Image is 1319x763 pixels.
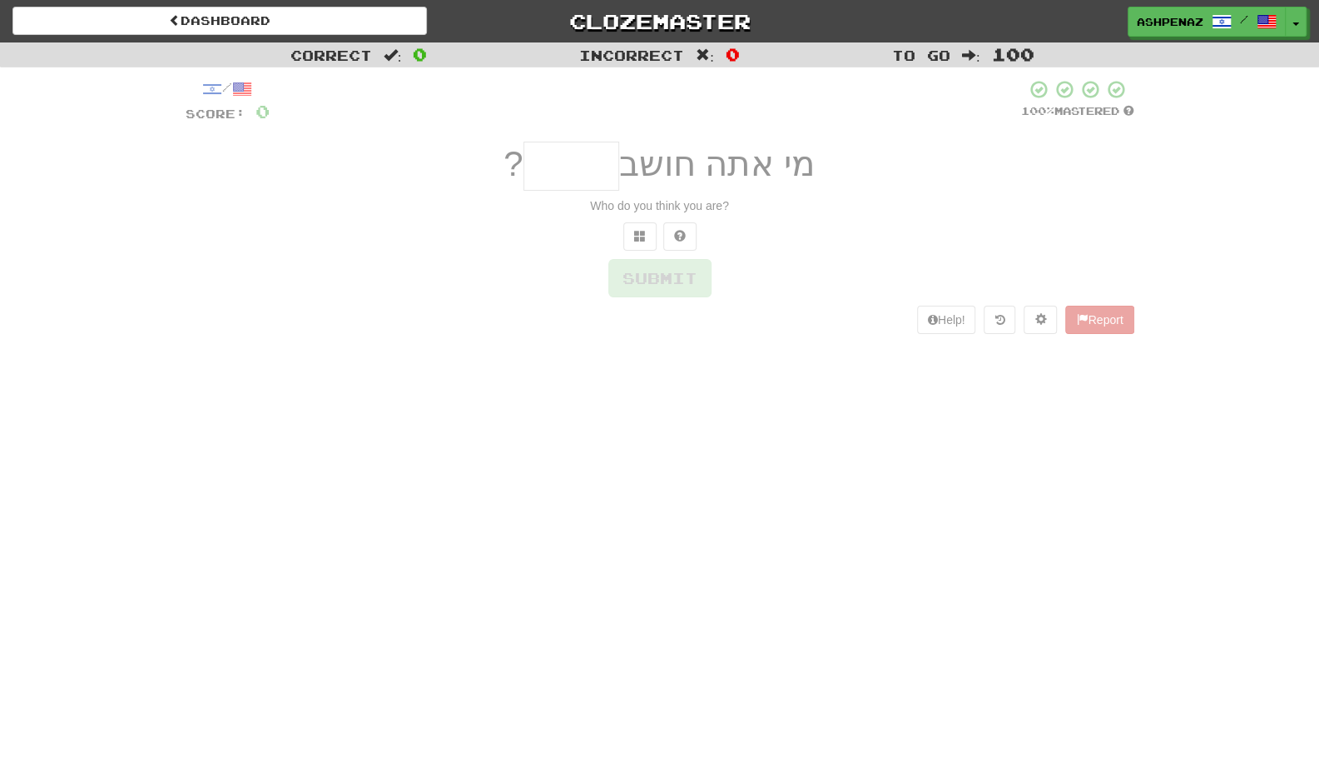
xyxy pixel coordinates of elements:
[12,7,427,35] a: Dashboard
[1240,13,1248,25] span: /
[255,101,270,122] span: 0
[663,222,697,251] button: Single letter hint - you only get 1 per sentence and score half the points! alt+h
[991,44,1034,64] span: 100
[290,47,372,63] span: Correct
[696,48,714,62] span: :
[619,144,816,183] span: מי אתה חושב
[1128,7,1286,37] a: Ashpenaz /
[384,48,402,62] span: :
[1021,104,1054,117] span: 100 %
[608,259,712,297] button: Submit
[1065,306,1133,334] button: Report
[452,7,866,36] a: Clozemaster
[892,47,950,63] span: To go
[413,44,427,64] span: 0
[984,306,1015,334] button: Round history (alt+y)
[1021,104,1134,119] div: Mastered
[186,107,245,121] span: Score:
[579,47,684,63] span: Incorrect
[503,144,523,183] span: ?
[917,306,976,334] button: Help!
[962,48,980,62] span: :
[1137,14,1203,29] span: Ashpenaz
[726,44,740,64] span: 0
[623,222,657,251] button: Switch sentence to multiple choice alt+p
[186,79,270,100] div: /
[186,197,1134,214] div: Who do you think you are?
